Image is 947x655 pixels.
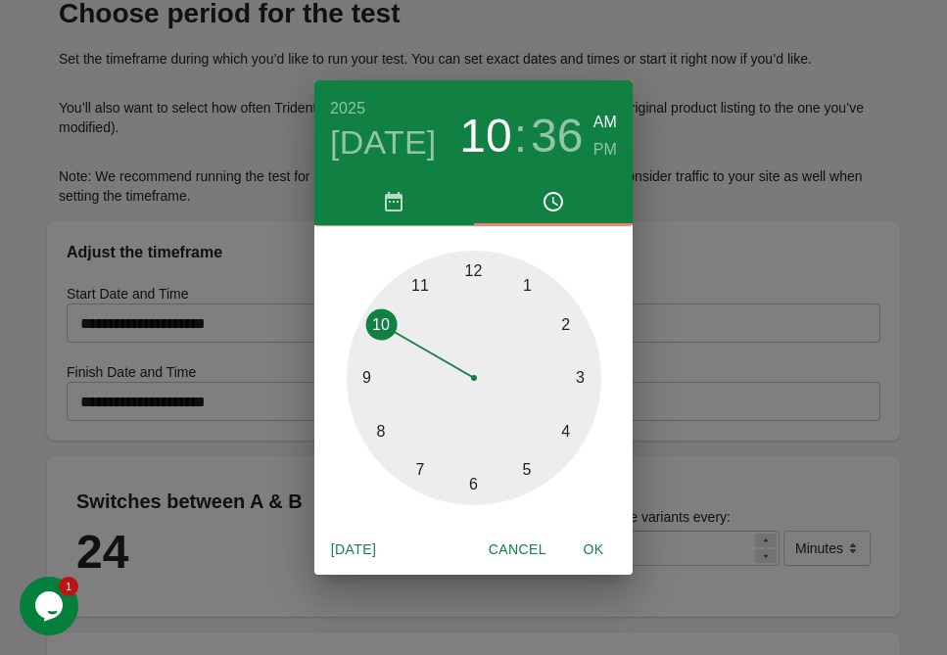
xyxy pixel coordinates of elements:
button: Cancel [481,532,554,568]
span: Cancel [489,538,546,562]
button: 2025 [330,95,365,122]
h3: : [514,109,527,164]
button: 10 [459,109,511,164]
button: AM [593,109,617,136]
button: [DATE] [330,122,437,164]
button: PM [593,136,617,164]
iframe: chat widget [20,577,82,635]
button: 36 [531,109,583,164]
span: [DATE] [330,538,377,562]
button: OK [562,532,625,568]
span: OK [570,538,617,562]
button: [DATE] [322,532,385,568]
